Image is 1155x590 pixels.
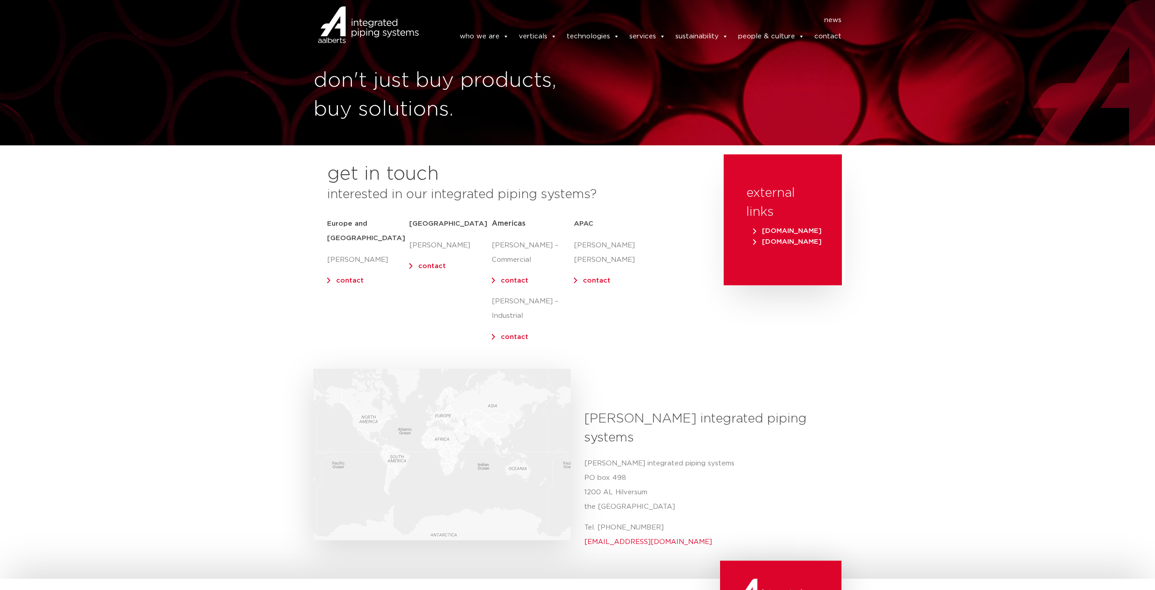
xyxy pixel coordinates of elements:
[746,184,819,222] h3: external links
[751,238,824,245] a: [DOMAIN_NAME]
[327,253,409,267] p: [PERSON_NAME]
[629,28,665,46] a: services
[501,334,528,340] a: contact
[675,28,728,46] a: sustainability
[814,28,841,46] a: contact
[492,294,574,323] p: [PERSON_NAME] – Industrial
[409,238,491,253] p: [PERSON_NAME]
[574,238,656,267] p: [PERSON_NAME] [PERSON_NAME]
[753,228,822,234] span: [DOMAIN_NAME]
[584,520,835,549] p: Tel. [PHONE_NUMBER]
[460,28,509,46] a: who we are
[584,539,712,545] a: [EMAIL_ADDRESS][DOMAIN_NAME]
[314,66,573,124] h1: don't just buy products, buy solutions.
[738,28,804,46] a: people & culture
[501,277,528,284] a: contact
[409,217,491,231] h5: [GEOGRAPHIC_DATA]
[418,263,446,269] a: contact
[824,13,841,28] a: news
[751,228,824,234] a: [DOMAIN_NAME]
[753,238,822,245] span: [DOMAIN_NAME]
[584,409,835,447] h3: [PERSON_NAME] integrated piping systems
[336,277,364,284] a: contact
[567,28,619,46] a: technologies
[584,456,835,514] p: [PERSON_NAME] integrated piping systems PO box 498 1200 AL Hilversum the [GEOGRAPHIC_DATA]
[519,28,557,46] a: verticals
[327,185,701,204] h3: interested in our integrated piping systems?
[327,220,405,242] strong: Europe and [GEOGRAPHIC_DATA]
[327,163,439,185] h2: get in touch
[492,238,574,267] p: [PERSON_NAME] – Commercial
[574,217,656,231] h5: APAC
[583,277,610,284] a: contact
[432,13,841,28] nav: Menu
[492,220,526,227] span: Americas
